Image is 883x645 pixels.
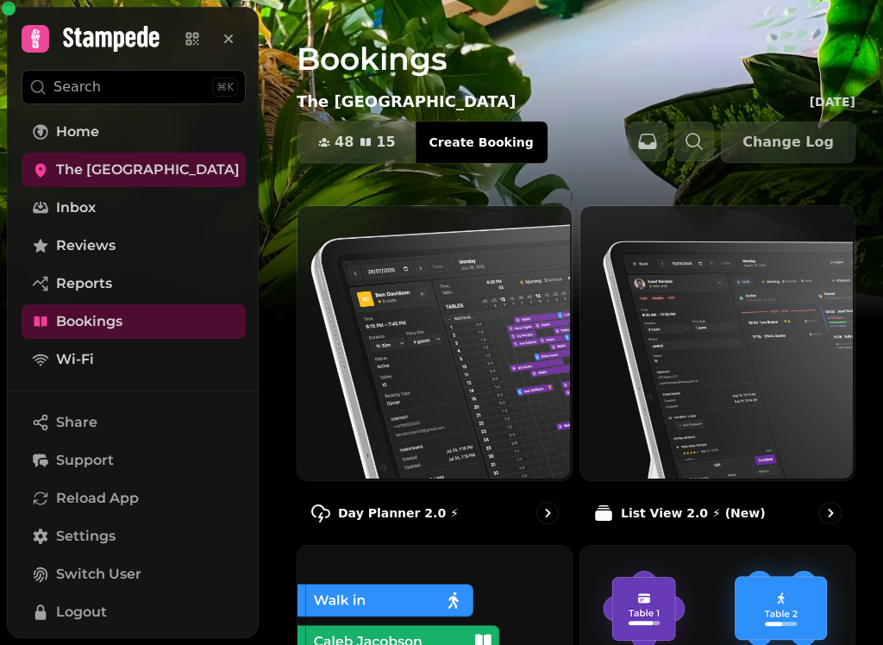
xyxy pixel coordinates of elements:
[22,153,246,187] a: The [GEOGRAPHIC_DATA]
[297,122,416,163] button: 4815
[22,405,246,440] button: Share
[376,135,395,149] span: 15
[22,229,246,263] a: Reviews
[335,135,354,149] span: 48
[429,136,534,148] span: Create Booking
[22,595,246,629] button: Logout
[22,443,246,478] button: Support
[56,488,139,509] span: Reload App
[539,504,556,522] svg: go to
[56,160,240,180] span: The [GEOGRAPHIC_DATA]
[56,273,112,294] span: Reports
[56,122,99,142] span: Home
[56,197,96,218] span: Inbox
[22,266,246,301] a: Reports
[56,450,114,471] span: Support
[742,135,834,149] span: Change Log
[56,311,122,332] span: Bookings
[22,304,246,339] a: Bookings
[22,342,246,377] a: Wi-Fi
[212,78,238,97] div: ⌘K
[621,504,766,522] p: List View 2.0 ⚡ (New)
[56,564,141,585] span: Switch User
[22,519,246,554] a: Settings
[297,90,516,114] p: The [GEOGRAPHIC_DATA]
[22,115,246,149] a: Home
[22,481,246,516] button: Reload App
[56,412,97,433] span: Share
[56,349,94,370] span: Wi-Fi
[22,557,246,592] button: Switch User
[721,122,855,163] button: Change Log
[296,204,570,479] img: Day Planner 2.0 ⚡
[56,235,116,256] span: Reviews
[56,602,107,623] span: Logout
[579,205,855,538] a: List View 2.0 ⚡ (New)List View 2.0 ⚡ (New)
[22,70,246,104] button: Search⌘K
[297,205,573,538] a: Day Planner 2.0 ⚡Day Planner 2.0 ⚡
[822,504,839,522] svg: go to
[416,122,548,163] button: Create Booking
[53,77,101,97] p: Search
[338,504,459,522] p: Day Planner 2.0 ⚡
[579,204,853,479] img: List View 2.0 ⚡ (New)
[56,526,116,547] span: Settings
[810,93,855,110] p: [DATE]
[22,191,246,225] a: Inbox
